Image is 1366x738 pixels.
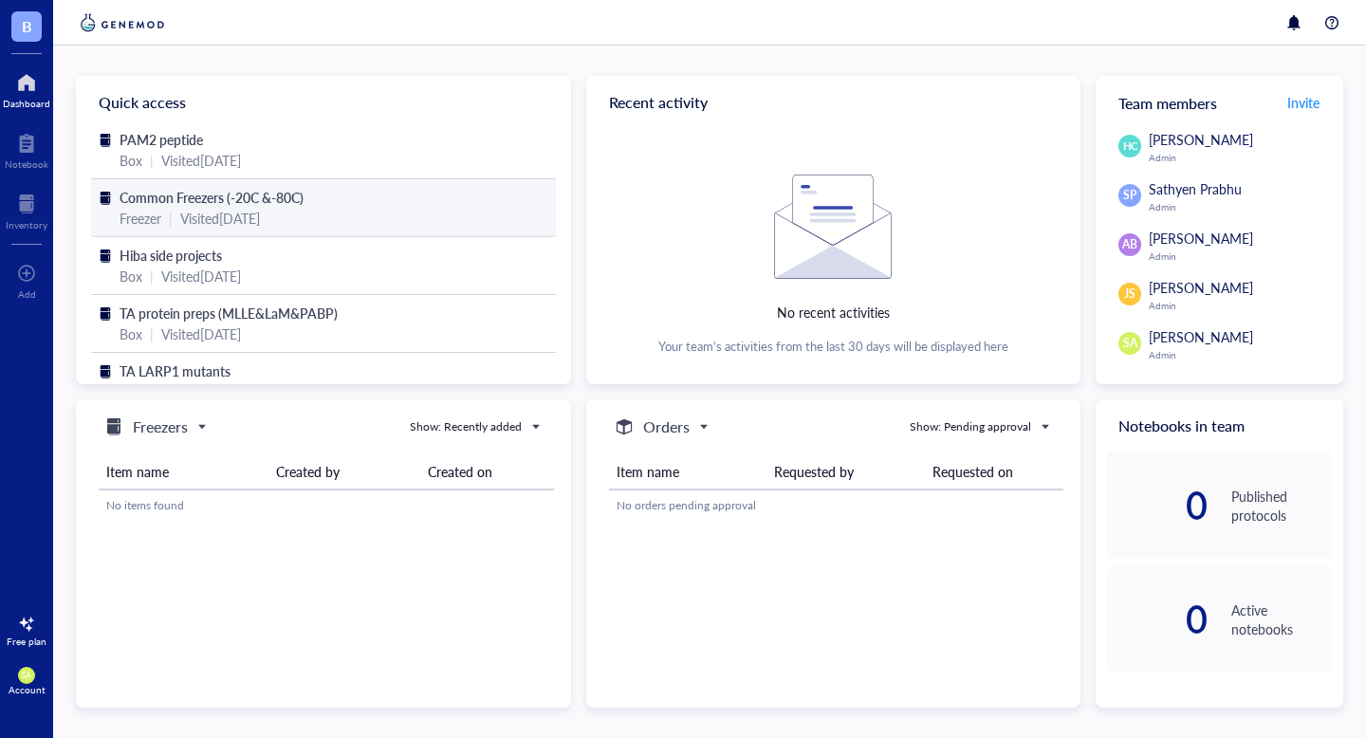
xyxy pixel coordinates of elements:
span: SA [1123,335,1137,352]
a: Dashboard [3,67,50,109]
div: Box [120,266,142,286]
span: TA protein preps (MLLE&LaM&PABP) [120,304,338,323]
div: Visited [DATE] [161,381,241,402]
div: Active notebooks [1231,600,1332,638]
a: Inventory [6,189,47,231]
div: Team members [1096,76,1343,129]
div: Box [120,323,142,344]
div: Your team's activities from the last 30 days will be displayed here [658,338,1009,355]
button: Invite [1286,87,1320,118]
h5: Freezers [133,415,188,438]
th: Requested by [766,454,925,489]
span: [PERSON_NAME] [1149,278,1253,297]
div: Notebook [5,158,48,170]
div: | [150,323,154,344]
div: Admin [1149,300,1332,311]
span: Common Freezers (-20C &-80C) [120,188,304,207]
div: | [150,150,154,171]
th: Item name [99,454,268,489]
div: Visited [DATE] [161,266,241,286]
span: AB [1122,236,1137,253]
th: Requested on [925,454,1063,489]
img: Empty state [774,175,892,279]
span: HC [1122,138,1137,155]
span: PAM2 peptide [120,130,203,149]
div: Show: Pending approval [910,418,1031,435]
span: [PERSON_NAME] [1149,130,1253,149]
div: Admin [1149,152,1332,163]
div: Inventory [6,219,47,231]
span: B [22,14,32,38]
span: SA [22,671,31,680]
div: Visited [DATE] [161,323,241,344]
span: Invite [1287,93,1320,112]
span: Sathyen Prabhu [1149,179,1242,198]
div: Admin [1149,349,1332,360]
div: Dashboard [3,98,50,109]
div: Account [9,684,46,695]
div: Free plan [7,636,46,647]
div: Quick access [76,76,571,129]
h5: Orders [643,415,690,438]
div: Visited [DATE] [161,150,241,171]
span: [PERSON_NAME] [1149,327,1253,346]
div: Admin [1149,201,1332,212]
div: Visited [DATE] [180,208,260,229]
div: Freezer [120,208,161,229]
div: Admin [1149,250,1332,262]
div: No recent activities [777,302,890,323]
span: [PERSON_NAME] [1149,229,1253,248]
div: No orders pending approval [617,497,1057,514]
span: JS [1124,286,1135,303]
span: Hiba side projects [120,246,222,265]
div: Add [18,288,36,300]
div: | [150,266,154,286]
div: No items found [106,497,546,514]
div: Show: Recently added [410,418,522,435]
div: Published protocols [1231,487,1332,525]
div: | [150,381,154,402]
img: genemod-logo [76,11,169,34]
span: TA LARP1 mutants [120,361,231,380]
div: | [169,208,173,229]
a: Notebook [5,128,48,170]
span: SP [1123,187,1136,204]
div: Box [120,381,142,402]
div: 0 [1107,604,1208,635]
th: Created on [420,454,554,489]
div: 0 [1107,490,1208,521]
div: Recent activity [586,76,1081,129]
div: Box [120,150,142,171]
th: Item name [609,454,767,489]
th: Created by [268,454,420,489]
div: Notebooks in team [1096,399,1343,452]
